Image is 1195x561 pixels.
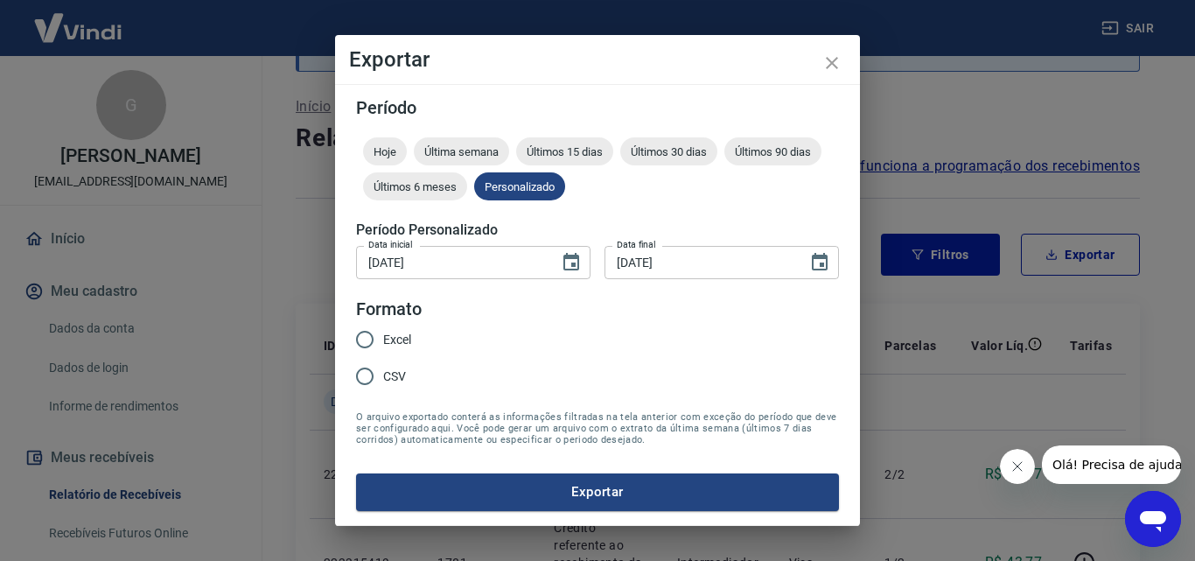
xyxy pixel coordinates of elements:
[811,42,853,84] button: close
[1000,449,1035,484] iframe: Fechar mensagem
[474,180,565,193] span: Personalizado
[414,137,509,165] div: Última semana
[383,368,406,386] span: CSV
[356,297,422,322] legend: Formato
[349,49,846,70] h4: Exportar
[414,145,509,158] span: Última semana
[724,145,821,158] span: Últimos 90 dias
[383,331,411,349] span: Excel
[356,246,547,278] input: DD/MM/YYYY
[356,473,839,510] button: Exportar
[724,137,821,165] div: Últimos 90 dias
[604,246,795,278] input: DD/MM/YYYY
[368,238,413,251] label: Data inicial
[363,145,407,158] span: Hoje
[802,245,837,280] button: Choose date, selected date is 31 de ago de 2025
[363,137,407,165] div: Hoje
[620,145,717,158] span: Últimos 30 dias
[1042,445,1181,484] iframe: Mensagem da empresa
[363,180,467,193] span: Últimos 6 meses
[356,221,839,239] h5: Período Personalizado
[356,99,839,116] h5: Período
[516,137,613,165] div: Últimos 15 dias
[554,245,589,280] button: Choose date, selected date is 1 de ago de 2025
[474,172,565,200] div: Personalizado
[10,12,147,26] span: Olá! Precisa de ajuda?
[617,238,656,251] label: Data final
[1125,491,1181,547] iframe: Botão para abrir a janela de mensagens
[363,172,467,200] div: Últimos 6 meses
[516,145,613,158] span: Últimos 15 dias
[620,137,717,165] div: Últimos 30 dias
[356,411,839,445] span: O arquivo exportado conterá as informações filtradas na tela anterior com exceção do período que ...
